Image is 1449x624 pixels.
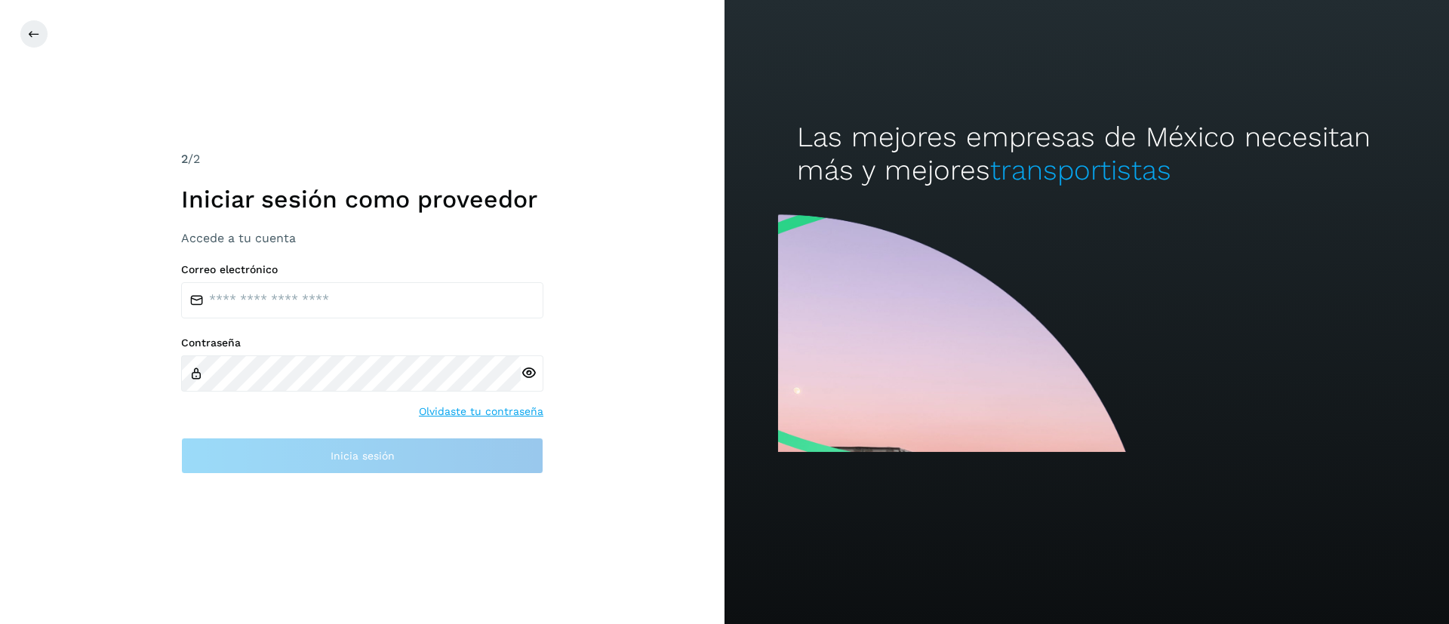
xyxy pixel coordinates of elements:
[419,404,543,420] a: Olvidaste tu contraseña
[181,337,543,349] label: Contraseña
[797,121,1377,188] h2: Las mejores empresas de México necesitan más y mejores
[181,438,543,474] button: Inicia sesión
[181,150,543,168] div: /2
[990,154,1171,186] span: transportistas
[181,185,543,214] h1: Iniciar sesión como proveedor
[331,450,395,461] span: Inicia sesión
[181,152,188,166] span: 2
[181,231,543,245] h3: Accede a tu cuenta
[181,263,543,276] label: Correo electrónico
